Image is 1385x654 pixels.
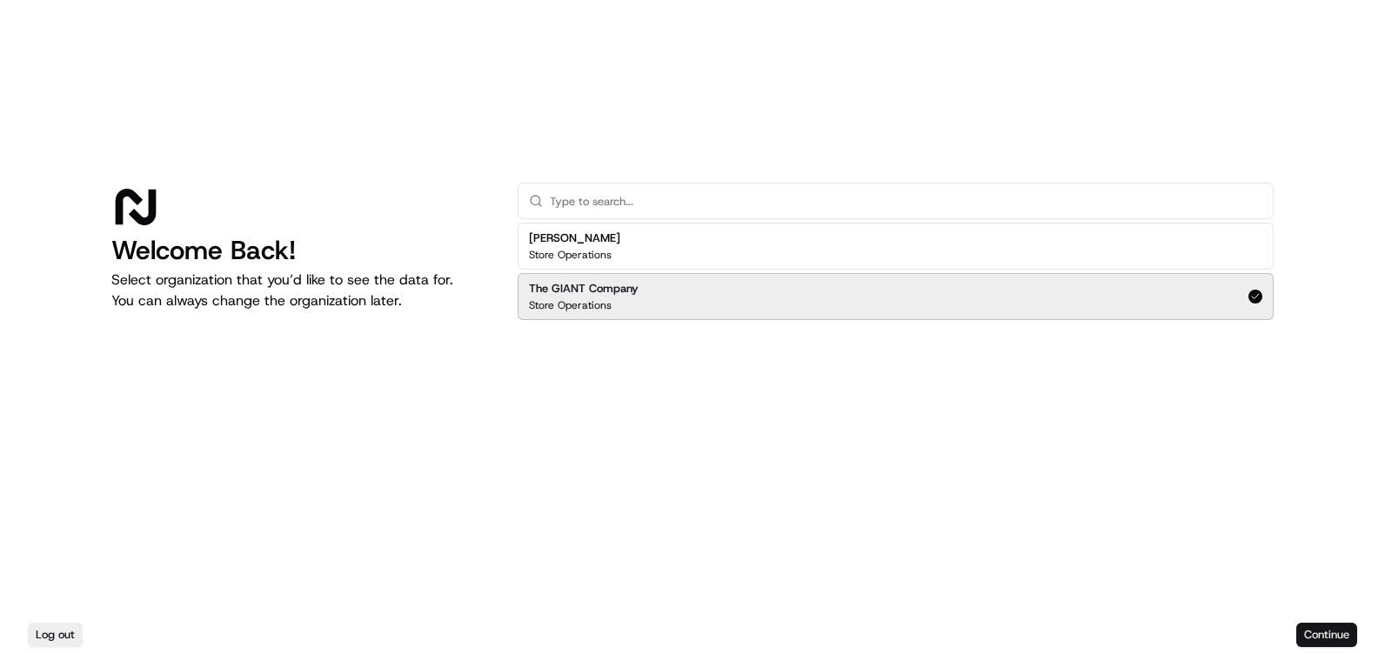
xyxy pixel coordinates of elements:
h2: The GIANT Company [529,281,639,297]
h1: Welcome Back! [111,235,490,266]
div: Suggestions [518,219,1274,324]
p: Select organization that you’d like to see the data for. You can always change the organization l... [111,270,490,311]
button: Log out [28,623,83,647]
p: Store Operations [529,298,612,312]
p: Store Operations [529,248,612,262]
h2: [PERSON_NAME] [529,230,620,246]
input: Type to search... [550,184,1262,218]
button: Continue [1296,623,1357,647]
